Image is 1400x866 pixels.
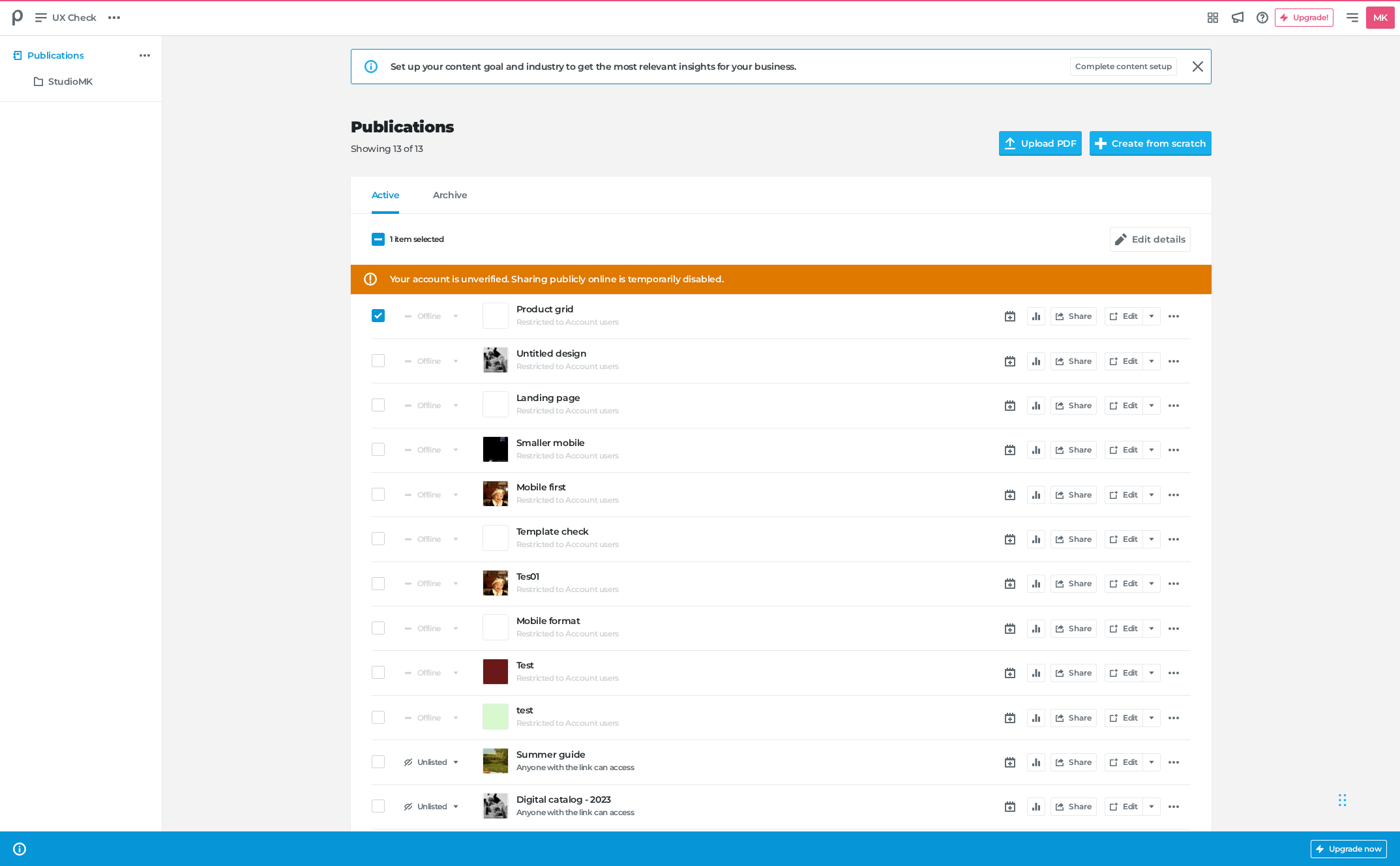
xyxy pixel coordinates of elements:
[483,704,509,730] a: Preview
[483,525,509,551] a: Preview
[1002,487,1018,503] a: Schedule Publication
[516,482,868,493] a: Mobile first
[1105,396,1142,415] a: Edit
[1105,352,1142,370] a: Edit
[391,60,1062,74] div: Set up your content goal and industry to get the most relevant insights for your business.
[1002,665,1018,681] a: Schedule Publication
[1166,799,1182,814] a: Additional actions...
[1002,799,1018,814] a: Schedule Publication
[1166,531,1182,547] a: Additional actions...
[516,438,868,449] a: Smaller mobile
[1166,754,1182,770] a: Additional actions...
[1105,307,1142,325] a: Edit
[516,705,868,716] a: test
[483,436,509,462] a: Preview
[516,660,868,671] a: Test
[1050,441,1097,459] button: Share
[483,303,509,329] a: Preview
[390,273,724,286] span: Your account is unverified. Sharing publicly online is temporarily disabled.
[1166,710,1182,726] a: Additional actions...
[52,10,97,25] span: UX Check
[1050,352,1097,370] button: Share
[1105,664,1142,682] a: Edit
[516,719,619,728] h6: Restricted to Account users
[417,803,447,811] span: Unlisted
[372,190,400,214] a: Active
[1050,753,1097,771] button: Share
[1105,486,1142,504] a: Edit
[516,318,619,327] h6: Restricted to Account users
[5,5,30,30] div: UX Check
[1166,353,1182,369] a: Additional actions...
[516,393,868,404] a: Landing page
[417,491,441,499] span: Offline
[483,347,509,373] a: Preview
[516,763,634,772] h6: Anyone with the link can access
[433,190,467,214] a: Archive
[48,76,93,87] h5: StudioMK
[1105,575,1142,593] a: Edit
[1002,398,1018,413] a: Schedule Publication
[483,481,509,507] a: Preview
[417,758,447,766] span: Unlisted
[1050,530,1097,548] button: Share
[351,118,979,137] h2: Publications
[417,714,441,722] span: Offline
[1050,620,1097,638] button: Share
[1335,768,1400,830] iframe: Chat Widget
[516,794,868,805] a: Digital catalog - 2023
[516,629,619,638] h6: Restricted to Account users
[390,235,444,244] span: 1 item selected
[1105,530,1142,548] a: Edit
[1166,621,1182,636] a: Additional actions...
[1050,396,1097,415] button: Share
[1002,531,1018,547] a: Schedule Publication
[8,44,136,67] a: Publications
[1166,665,1182,681] a: Additional actions...
[999,131,1097,156] input: Upload PDF
[1002,442,1018,458] a: Schedule Publication
[417,402,441,410] span: Offline
[516,526,868,537] a: Template check
[1166,308,1182,324] a: Additional actions...
[1002,621,1018,636] a: Schedule Publication
[417,625,441,633] span: Offline
[516,362,619,371] h6: Restricted to Account users
[1050,486,1097,504] button: Share
[1275,8,1333,27] button: Upgrade!
[483,659,509,685] a: Preview
[29,70,130,93] a: StudioMK
[483,614,509,640] a: Preview
[516,451,619,460] h6: Restricted to Account users
[1105,753,1142,771] a: Edit
[1050,307,1097,325] button: Share
[1050,709,1097,727] button: Share
[516,616,868,627] a: Mobile format
[1050,798,1097,816] button: Share
[1166,576,1182,591] a: Additional actions...
[516,496,619,505] h6: Restricted to Account users
[483,570,509,596] a: Preview
[1002,308,1018,324] a: Schedule Publication
[483,793,509,819] a: Preview
[1105,441,1142,459] a: Edit
[1105,620,1142,638] a: Edit
[516,540,619,549] h6: Restricted to Account users
[516,571,868,582] a: Tes01
[1105,709,1142,727] a: Edit
[516,304,868,315] h5: Product grid
[1070,57,1177,76] button: Complete content setup
[1050,664,1097,682] button: Share
[1166,487,1182,503] a: Additional actions...
[1050,575,1097,593] button: Share
[999,131,1081,156] label: Upload PDF
[1368,7,1393,29] h5: MK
